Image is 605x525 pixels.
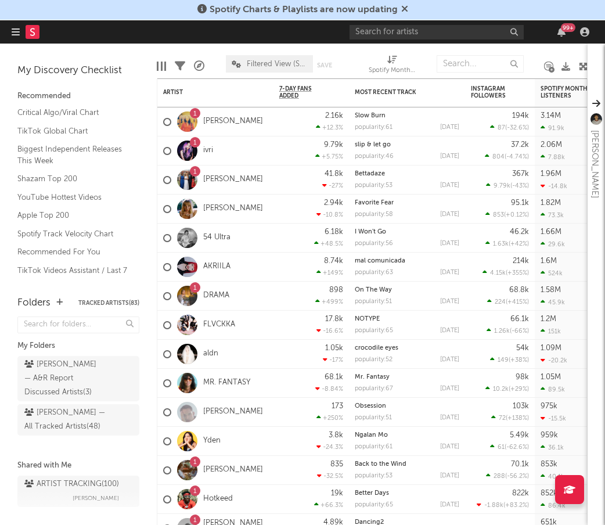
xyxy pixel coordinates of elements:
div: -24.3 % [316,443,343,451]
div: popularity: 58 [355,211,393,218]
button: Save [317,62,332,69]
div: +12.3 % [316,124,343,131]
span: 4.15k [490,270,506,276]
div: +66.3 % [314,501,343,509]
a: Ngalan Mo [355,432,388,438]
div: Shared with Me [17,459,139,473]
span: -56.2 % [507,473,527,480]
div: -15.5k [541,415,566,422]
div: 19k [331,490,343,497]
span: -32.6 % [507,125,527,131]
div: popularity: 53 [355,473,392,479]
div: 17.8k [325,315,343,323]
div: My Folders [17,339,139,353]
div: popularity: 67 [355,386,393,392]
div: 1.05M [541,373,561,381]
div: +149 % [316,269,343,276]
div: 1.58M [541,286,561,294]
div: popularity: 65 [355,328,393,334]
a: [PERSON_NAME] [203,117,263,127]
div: crocodile eyes [355,345,459,351]
div: popularity: 52 [355,357,392,363]
a: Shazam Top 200 [17,172,128,185]
div: 853k [541,461,557,468]
div: [DATE] [440,299,459,305]
div: -17 % [323,356,343,364]
div: ( ) [491,414,529,422]
span: 149 [498,357,509,364]
div: [DATE] [440,124,459,131]
div: 91.9k [541,124,564,132]
div: 959k [541,431,558,439]
span: 9.79k [494,183,510,189]
span: -66 % [512,328,527,335]
a: mal comunicada [355,258,405,264]
div: ( ) [487,327,529,335]
div: 89.5k [541,386,565,393]
div: 6.18k [325,228,343,236]
span: Filtered View (Socials and Spotify) [247,60,307,68]
button: 99+ [557,27,566,37]
a: MR. FANTASY [203,378,250,388]
div: 898 [329,286,343,294]
div: 68.1k [325,373,343,381]
div: 5.49k [510,431,529,439]
span: 87 [498,125,505,131]
input: Search... [437,55,524,73]
div: [DATE] [440,182,459,189]
div: Obsession [355,403,459,409]
a: AKRIILA [203,262,231,272]
div: On The Way [355,287,459,293]
div: 68.8k [509,286,529,294]
span: 72 [499,415,506,422]
a: Recommended For You [17,246,128,258]
div: 3.14M [541,112,561,120]
a: ARTIST TRACKING(100)[PERSON_NAME] [17,476,139,507]
div: [DATE] [440,386,459,392]
a: Bettadaze [355,171,385,177]
div: NOTYPE [355,316,459,322]
span: 7-Day Fans Added [279,85,326,99]
div: 173 [332,402,343,410]
div: Folders [17,296,51,310]
div: 8.74k [324,257,343,265]
span: -62.6 % [506,444,527,451]
span: +138 % [507,415,527,422]
div: 1.09M [541,344,561,352]
div: ( ) [490,356,529,364]
div: [DATE] [440,328,459,334]
div: 822k [512,490,529,497]
a: [PERSON_NAME] [203,175,263,185]
span: Spotify Charts & Playlists are now updating [210,5,398,15]
div: ( ) [485,153,529,160]
div: Recommended [17,89,139,103]
a: [PERSON_NAME] [203,204,263,214]
div: Most Recent Track [355,89,442,96]
div: 41.8k [325,170,343,178]
div: A&R Pipeline [194,49,204,83]
div: ( ) [485,385,529,393]
div: My Discovery Checklist [17,64,139,78]
a: On The Way [355,287,392,293]
div: [PERSON_NAME] — A&R Report Discussed Artists ( 3 ) [24,358,106,400]
div: 975k [541,402,557,410]
a: ivri [203,146,213,156]
div: -8.84 % [315,385,343,393]
span: +38 % [510,357,527,364]
a: DRAMA [203,291,229,301]
a: I Won't Go [355,229,386,235]
div: ( ) [477,501,529,509]
div: 99 + [561,23,575,32]
span: 224 [495,299,506,305]
span: Dismiss [401,5,408,15]
div: 40.1k [541,473,564,480]
span: -4.74 % [506,154,527,160]
div: 1.2M [541,315,556,323]
a: Yden [203,436,221,446]
span: 853 [493,212,504,218]
span: [PERSON_NAME] [73,491,119,505]
div: +48.5 % [314,240,343,247]
div: ( ) [485,211,529,218]
a: crocodile eyes [355,345,398,351]
div: 54k [516,344,529,352]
